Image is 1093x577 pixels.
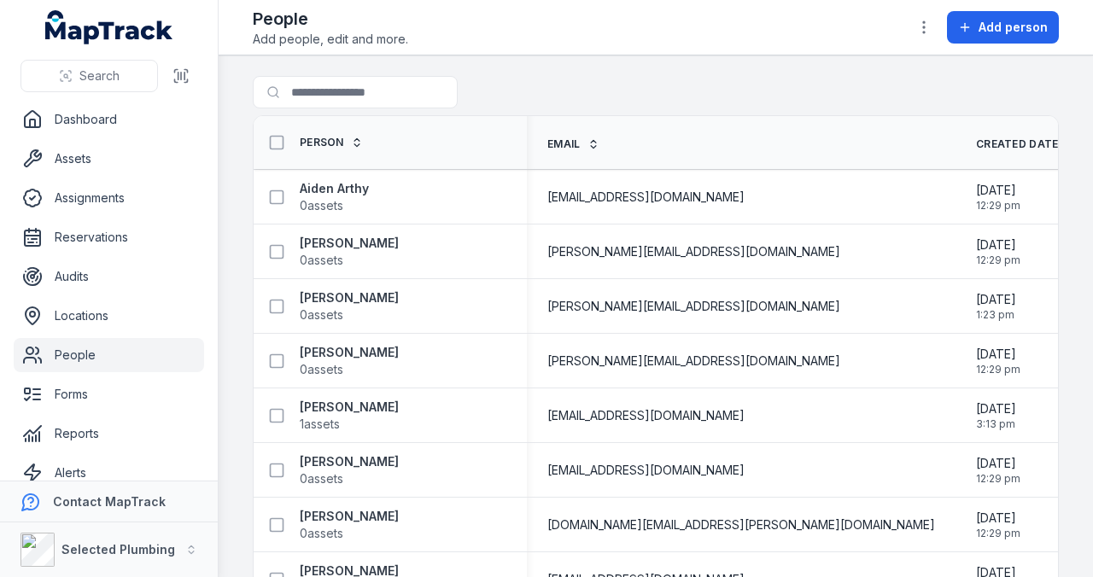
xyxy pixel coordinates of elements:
a: Reports [14,417,204,451]
span: 12:29 pm [976,363,1020,376]
strong: Aiden Arthy [300,180,369,197]
span: 0 assets [300,361,343,378]
strong: [PERSON_NAME] [300,344,399,361]
a: Assets [14,142,204,176]
span: 12:29 pm [976,472,1020,486]
strong: Selected Plumbing [61,542,175,557]
span: [DATE] [976,455,1020,472]
a: Audits [14,259,204,294]
strong: [PERSON_NAME] [300,453,399,470]
span: [PERSON_NAME][EMAIL_ADDRESS][DOMAIN_NAME] [547,243,840,260]
span: [DOMAIN_NAME][EMAIL_ADDRESS][PERSON_NAME][DOMAIN_NAME] [547,516,935,533]
span: 12:29 pm [976,527,1020,540]
a: Reservations [14,220,204,254]
span: [DATE] [976,510,1020,527]
span: [DATE] [976,182,1020,199]
button: Search [20,60,158,92]
span: Add person [979,19,1048,36]
span: 0 assets [300,306,343,323]
a: [PERSON_NAME]0assets [300,508,399,542]
a: [PERSON_NAME]0assets [300,235,399,269]
span: [DATE] [976,346,1020,363]
a: [PERSON_NAME]0assets [300,289,399,323]
span: Search [79,67,120,85]
span: [DATE] [976,236,1020,254]
a: [PERSON_NAME]0assets [300,344,399,378]
time: 1/14/2025, 12:29:42 PM [976,455,1020,486]
span: [EMAIL_ADDRESS][DOMAIN_NAME] [547,189,745,206]
span: [PERSON_NAME][EMAIL_ADDRESS][DOMAIN_NAME] [547,298,840,315]
span: 1:23 pm [976,308,1016,322]
strong: [PERSON_NAME] [300,508,399,525]
a: Locations [14,299,204,333]
span: 1 assets [300,416,340,433]
span: 0 assets [300,252,343,269]
a: Created Date [976,137,1078,151]
a: Dashboard [14,102,204,137]
span: 0 assets [300,470,343,487]
time: 1/14/2025, 12:29:42 PM [976,346,1020,376]
h2: People [253,7,408,31]
a: [PERSON_NAME]0assets [300,453,399,487]
time: 2/13/2025, 1:23:00 PM [976,291,1016,322]
a: Forms [14,377,204,411]
span: [DATE] [976,291,1016,308]
time: 2/28/2025, 3:13:20 PM [976,400,1016,431]
span: 0 assets [300,197,343,214]
a: Alerts [14,456,204,490]
a: MapTrack [45,10,173,44]
strong: Contact MapTrack [53,494,166,509]
strong: [PERSON_NAME] [300,235,399,252]
span: 3:13 pm [976,417,1016,431]
a: Person [300,136,363,149]
span: 12:29 pm [976,199,1020,213]
span: [PERSON_NAME][EMAIL_ADDRESS][DOMAIN_NAME] [547,353,840,370]
a: Assignments [14,181,204,215]
time: 1/14/2025, 12:29:42 PM [976,510,1020,540]
time: 1/14/2025, 12:29:42 PM [976,182,1020,213]
button: Add person [947,11,1059,44]
time: 1/14/2025, 12:29:42 PM [976,236,1020,267]
span: Person [300,136,344,149]
span: Email [547,137,581,151]
a: Email [547,137,599,151]
span: Add people, edit and more. [253,31,408,48]
a: [PERSON_NAME]1assets [300,399,399,433]
span: Created Date [976,137,1059,151]
span: 12:29 pm [976,254,1020,267]
span: 0 assets [300,525,343,542]
strong: [PERSON_NAME] [300,289,399,306]
a: Aiden Arthy0assets [300,180,369,214]
span: [EMAIL_ADDRESS][DOMAIN_NAME] [547,407,745,424]
strong: [PERSON_NAME] [300,399,399,416]
a: People [14,338,204,372]
span: [EMAIL_ADDRESS][DOMAIN_NAME] [547,462,745,479]
span: [DATE] [976,400,1016,417]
